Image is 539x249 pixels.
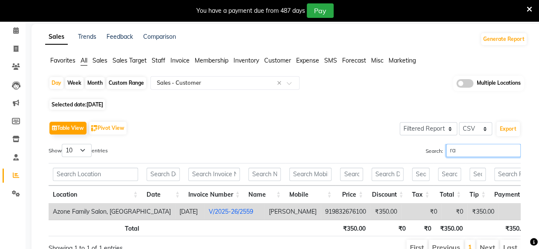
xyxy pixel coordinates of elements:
[49,144,108,157] label: Show entries
[481,33,527,45] button: Generate Report
[107,33,133,40] a: Feedback
[91,125,98,132] img: pivot.png
[367,186,408,204] th: Discount: activate to sort column ascending
[196,6,305,15] div: You have a payment due from 487 days
[184,186,244,204] th: Invoice Number: activate to sort column ascending
[85,77,105,89] div: Month
[170,57,190,64] span: Invoice
[289,168,332,181] input: Search Mobile
[175,204,205,220] td: [DATE]
[389,57,416,64] span: Marketing
[92,57,107,64] span: Sales
[112,57,147,64] span: Sales Target
[195,57,228,64] span: Membership
[435,220,467,236] th: ₹350.00
[371,57,383,64] span: Misc
[49,204,175,220] td: Azone Family Salon, [GEOGRAPHIC_DATA]
[81,57,87,64] span: All
[265,204,321,220] td: [PERSON_NAME]
[401,204,441,220] td: ₹0
[62,144,92,157] select: Showentries
[49,186,142,204] th: Location: activate to sort column ascending
[496,122,520,136] button: Export
[147,168,180,181] input: Search Date
[285,186,336,204] th: Mobile: activate to sort column ascending
[412,168,429,181] input: Search Tax
[45,29,68,45] a: Sales
[467,204,499,220] td: ₹350.00
[470,168,486,181] input: Search Tip
[78,33,96,40] a: Trends
[369,220,410,236] th: ₹0
[307,3,334,18] button: Pay
[336,186,367,204] th: Price: activate to sort column ascending
[296,57,319,64] span: Expense
[434,186,465,204] th: Total: activate to sort column ascending
[408,186,434,204] th: Tax: activate to sort column ascending
[340,168,363,181] input: Search Price
[53,168,138,181] input: Search Location
[107,77,146,89] div: Custom Range
[49,122,86,135] button: Table View
[50,57,75,64] span: Favorites
[209,208,253,215] a: V/2025-26/2559
[338,220,370,236] th: ₹350.00
[441,204,467,220] td: ₹0
[49,220,144,236] th: Total
[477,79,521,88] span: Multiple Locations
[324,57,337,64] span: SMS
[494,168,527,181] input: Search Payment
[49,99,105,110] span: Selected date:
[342,57,366,64] span: Forecast
[264,57,291,64] span: Customer
[465,186,490,204] th: Tip: activate to sort column ascending
[321,204,370,220] td: 919832676100
[370,204,401,220] td: ₹350.00
[410,220,435,236] th: ₹0
[89,122,127,135] button: Pivot View
[244,186,285,204] th: Name: activate to sort column ascending
[142,186,184,204] th: Date: activate to sort column ascending
[446,144,521,157] input: Search:
[248,168,281,181] input: Search Name
[49,77,63,89] div: Day
[372,168,404,181] input: Search Discount
[86,101,103,108] span: [DATE]
[233,57,259,64] span: Inventory
[143,33,176,40] a: Comparison
[426,144,521,157] label: Search:
[438,168,461,181] input: Search Total
[277,79,284,88] span: Clear all
[188,168,240,181] input: Search Invoice Number
[491,220,532,236] th: ₹350.00
[152,57,165,64] span: Staff
[490,186,531,204] th: Payment: activate to sort column ascending
[65,77,84,89] div: Week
